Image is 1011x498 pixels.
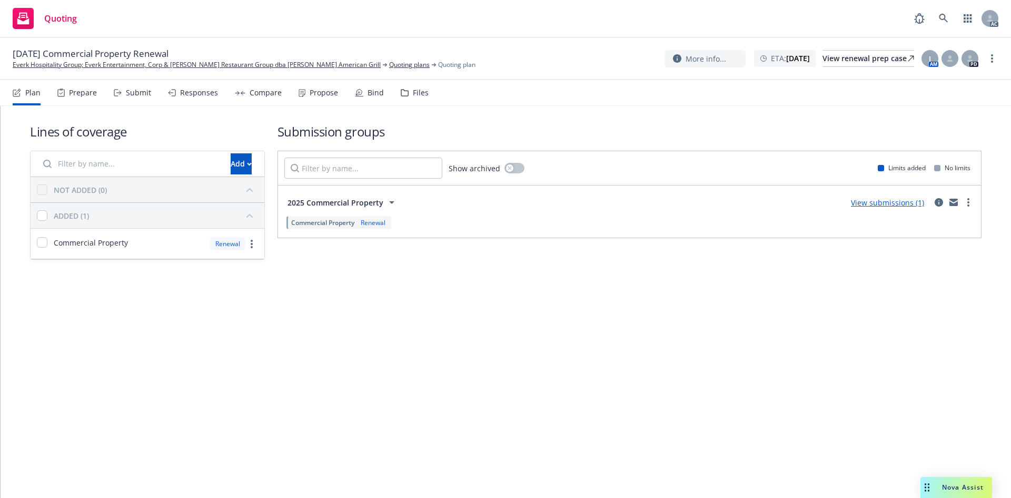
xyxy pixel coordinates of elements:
[231,154,252,174] div: Add
[288,197,383,208] span: 2025 Commercial Property
[665,50,746,67] button: More info...
[54,207,258,224] button: ADDED (1)
[822,50,914,67] a: View renewal prep case
[947,196,960,209] a: mail
[933,8,954,29] a: Search
[920,477,992,498] button: Nova Assist
[310,89,338,97] div: Propose
[449,163,500,174] span: Show archived
[368,89,384,97] div: Bind
[934,163,970,172] div: No limits
[69,89,97,97] div: Prepare
[929,53,931,64] span: J
[277,123,982,140] h1: Submission groups
[389,60,430,70] a: Quoting plans
[933,196,945,209] a: circleInformation
[822,51,914,66] div: View renewal prep case
[54,210,89,221] div: ADDED (1)
[250,89,282,97] div: Compare
[245,238,258,250] a: more
[180,89,218,97] div: Responses
[962,196,975,209] a: more
[284,158,442,179] input: Filter by name...
[291,218,354,227] span: Commercial Property
[231,153,252,174] button: Add
[359,218,388,227] div: Renewal
[786,53,810,63] strong: [DATE]
[771,53,810,64] span: ETA :
[986,52,998,65] a: more
[284,192,401,213] button: 2025 Commercial Property
[438,60,475,70] span: Quoting plan
[851,198,924,208] a: View submissions (1)
[878,163,926,172] div: Limits added
[942,483,984,492] span: Nova Assist
[8,4,81,33] a: Quoting
[25,89,41,97] div: Plan
[54,184,107,196] div: NOT ADDED (0)
[413,89,429,97] div: Files
[54,181,258,198] button: NOT ADDED (0)
[210,237,245,250] div: Renewal
[13,47,168,60] span: [DATE] Commercial Property Renewal
[126,89,151,97] div: Submit
[37,153,224,174] input: Filter by name...
[957,8,978,29] a: Switch app
[13,60,381,70] a: Everk Hospitality Group; Everk Entertainment, Corp & [PERSON_NAME] Restaurant Group dba [PERSON_N...
[686,53,726,64] span: More info...
[44,14,77,23] span: Quoting
[54,237,128,248] span: Commercial Property
[909,8,930,29] a: Report a Bug
[30,123,265,140] h1: Lines of coverage
[920,477,934,498] div: Drag to move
